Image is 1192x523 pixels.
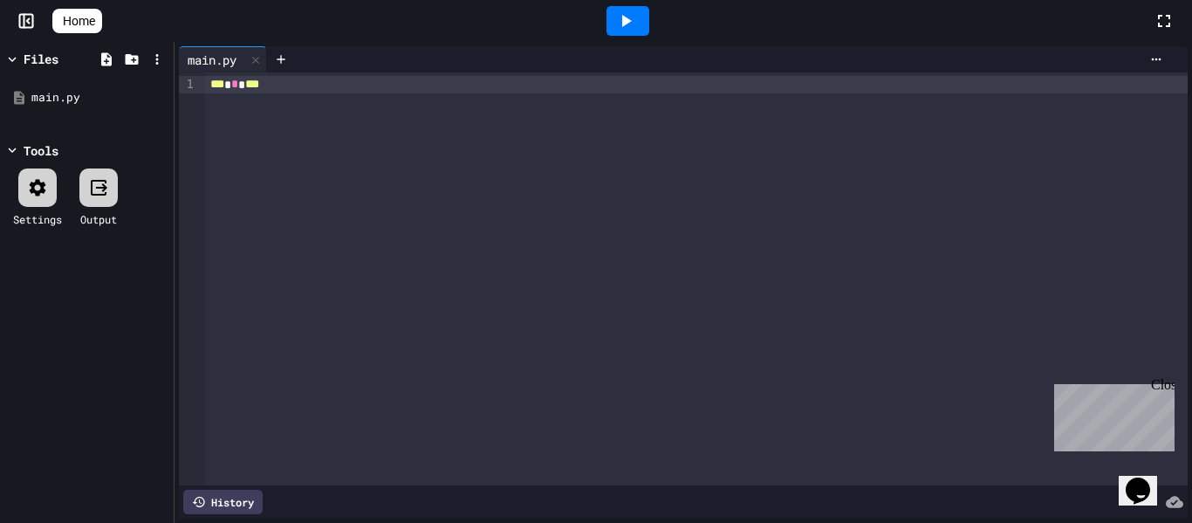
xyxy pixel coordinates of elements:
[24,50,58,68] div: Files
[179,51,245,69] div: main.py
[183,490,263,514] div: History
[13,211,62,227] div: Settings
[52,9,102,33] a: Home
[179,76,196,93] div: 1
[63,12,95,30] span: Home
[80,211,117,227] div: Output
[24,141,58,160] div: Tools
[179,46,267,72] div: main.py
[31,89,168,107] div: main.py
[1047,377,1175,451] iframe: chat widget
[7,7,120,111] div: Chat with us now!Close
[1119,453,1175,506] iframe: chat widget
